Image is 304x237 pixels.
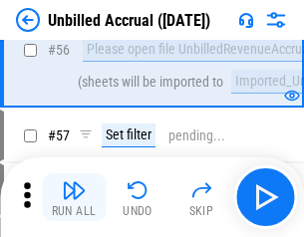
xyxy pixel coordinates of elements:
[48,42,70,58] span: # 56
[62,178,86,202] img: Run All
[102,123,155,147] div: Set filter
[48,127,70,143] span: # 57
[249,181,281,213] img: Main button
[52,205,97,217] div: Run All
[189,205,214,217] div: Skip
[42,173,106,221] button: Run All
[16,8,40,32] img: Back
[168,128,225,143] div: pending...
[48,11,210,30] div: Unbilled Accrual ([DATE])
[126,178,150,202] img: Undo
[264,8,288,32] img: Settings menu
[169,173,233,221] button: Skip
[123,205,152,217] div: Undo
[189,178,213,202] img: Skip
[238,12,254,28] img: Support
[106,173,169,221] button: Undo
